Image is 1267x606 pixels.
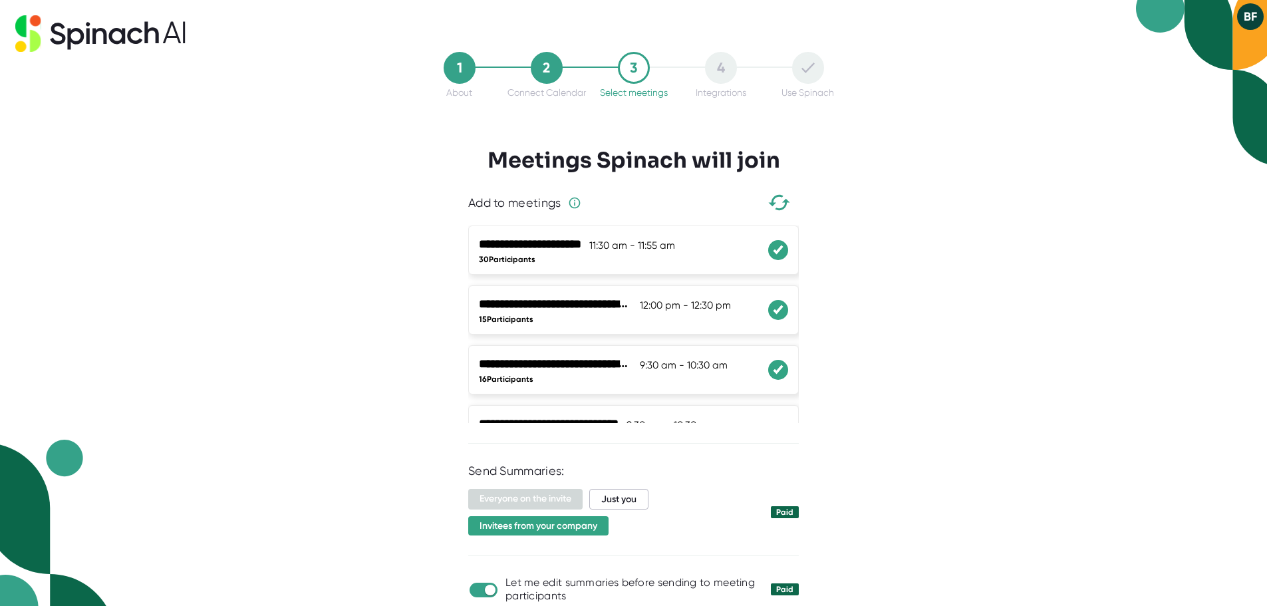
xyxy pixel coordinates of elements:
[468,516,609,535] span: Invitees from your company
[589,489,648,510] span: Just you
[507,87,586,98] div: Connect Calendar
[618,52,650,84] div: 3
[446,87,472,98] div: About
[444,52,476,84] div: 1
[640,299,731,311] span: 12:00 pm - 12:30 pm
[468,489,583,510] span: Everyone on the invite
[531,52,563,84] div: 2
[479,315,533,324] span: 15 Participants
[468,196,561,211] div: Add to meetings
[705,52,737,84] div: 4
[600,87,668,98] div: Select meetings
[696,87,746,98] div: Integrations
[589,239,675,251] span: 11:30 am - 11:55 am
[640,359,728,371] span: 9:30 am - 10:30 am
[479,255,535,264] span: 30 Participants
[776,508,793,517] div: Paid
[488,148,780,173] h3: Meetings Spinach will join
[781,87,834,98] div: Use Spinach
[627,419,714,431] span: 9:30 am - 10:30 am
[776,585,793,594] div: Paid
[479,375,533,384] span: 16 Participants
[468,464,799,479] div: Send Summaries:
[1237,3,1264,30] button: BF
[505,576,761,603] div: Let me edit summaries before sending to meeting participants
